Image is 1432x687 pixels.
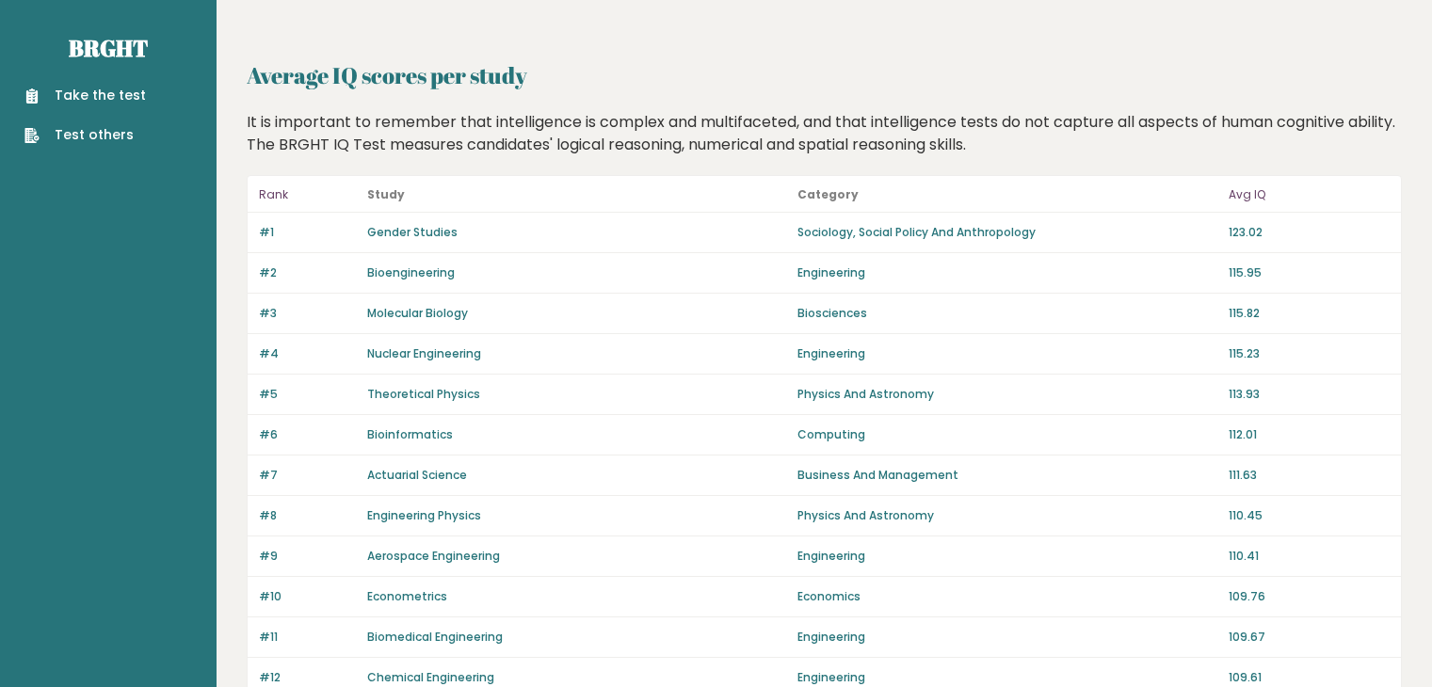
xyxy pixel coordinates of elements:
a: Theoretical Physics [367,386,480,402]
p: Rank [259,184,356,206]
p: #11 [259,629,356,646]
p: #5 [259,386,356,403]
h2: Average IQ scores per study [247,58,1402,92]
p: #6 [259,426,356,443]
p: 109.61 [1229,669,1390,686]
p: 111.63 [1229,467,1390,484]
p: #9 [259,548,356,565]
a: Biomedical Engineering [367,629,503,645]
p: #8 [259,507,356,524]
p: #2 [259,264,356,281]
a: Bioengineering [367,264,455,280]
p: Engineering [797,629,1216,646]
p: #10 [259,588,356,605]
a: Econometrics [367,588,447,604]
a: Actuarial Science [367,467,467,483]
p: #12 [259,669,356,686]
b: Study [367,186,405,202]
a: Engineering Physics [367,507,481,523]
a: Nuclear Engineering [367,345,481,361]
p: #4 [259,345,356,362]
p: 110.41 [1229,548,1390,565]
p: Physics And Astronomy [797,507,1216,524]
p: Avg IQ [1229,184,1390,206]
p: Biosciences [797,305,1216,322]
p: 113.93 [1229,386,1390,403]
div: It is important to remember that intelligence is complex and multifaceted, and that intelligence ... [240,111,1409,156]
a: Take the test [24,86,146,105]
p: 110.45 [1229,507,1390,524]
p: Engineering [797,669,1216,686]
p: 109.76 [1229,588,1390,605]
p: Computing [797,426,1216,443]
p: 115.95 [1229,264,1390,281]
a: Brght [69,33,148,63]
p: Sociology, Social Policy And Anthropology [797,224,1216,241]
a: Aerospace Engineering [367,548,500,564]
p: Business And Management [797,467,1216,484]
p: Engineering [797,548,1216,565]
a: Chemical Engineering [367,669,494,685]
p: 123.02 [1229,224,1390,241]
p: #7 [259,467,356,484]
p: #1 [259,224,356,241]
p: Engineering [797,345,1216,362]
a: Test others [24,125,146,145]
a: Bioinformatics [367,426,453,442]
p: 115.82 [1229,305,1390,322]
p: #3 [259,305,356,322]
p: Economics [797,588,1216,605]
p: Physics And Astronomy [797,386,1216,403]
p: 109.67 [1229,629,1390,646]
p: 115.23 [1229,345,1390,362]
a: Gender Studies [367,224,458,240]
b: Category [797,186,859,202]
a: Molecular Biology [367,305,468,321]
p: 112.01 [1229,426,1390,443]
p: Engineering [797,264,1216,281]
